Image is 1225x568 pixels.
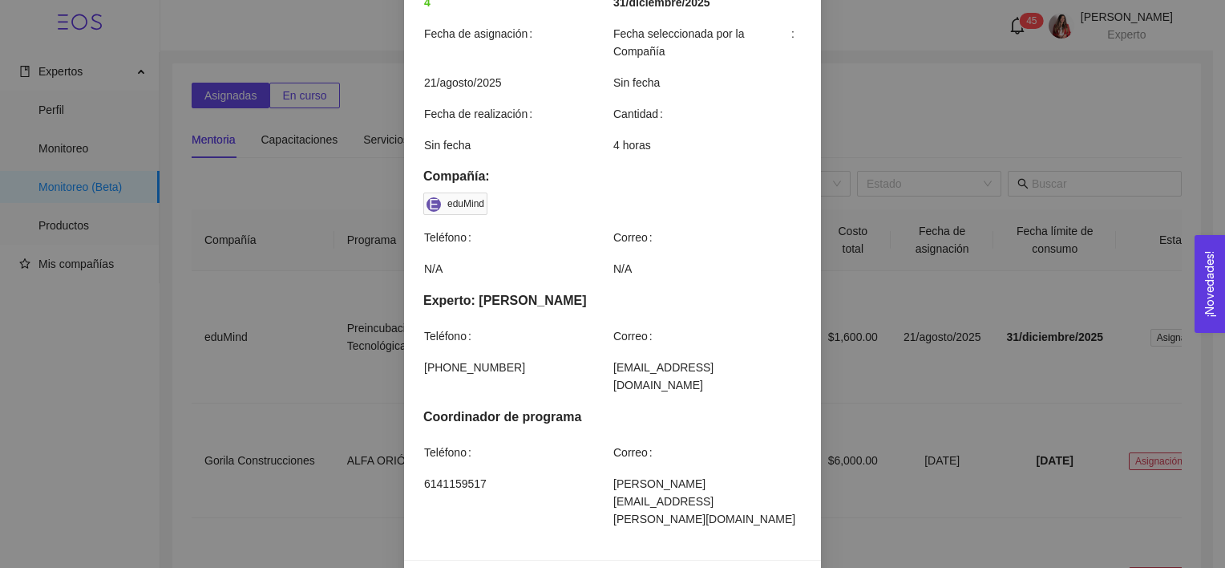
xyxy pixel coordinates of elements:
span: Teléfono [424,444,478,461]
span: Fecha de realización [424,105,539,123]
span: N/A [424,260,612,278]
div: eduMind [447,196,484,212]
span: Correo [613,229,659,246]
span: 6141159517 [424,475,612,493]
span: Sin fecha [613,74,801,91]
span: Cantidad [613,105,669,123]
button: Open Feedback Widget [1195,235,1225,333]
span: E [429,197,439,212]
div: Experto: [PERSON_NAME] [423,290,802,310]
span: [EMAIL_ADDRESS][DOMAIN_NAME] [613,359,801,394]
span: [PHONE_NUMBER] [424,359,612,376]
span: Fecha de asignación [424,25,539,43]
span: [PERSON_NAME][EMAIL_ADDRESS][PERSON_NAME][DOMAIN_NAME] [613,475,801,528]
h5: Compañía: [423,167,802,186]
span: N/A [613,260,801,278]
span: 4 horas [613,136,801,154]
span: Sin fecha [424,136,612,154]
span: 21/agosto/2025 [424,74,612,91]
span: Fecha seleccionada por la Compañía [613,25,801,60]
span: Teléfono [424,229,478,246]
span: Correo [613,444,659,461]
span: Correo [613,327,659,345]
div: Coordinador de programa [423,407,802,427]
span: Teléfono [424,327,478,345]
